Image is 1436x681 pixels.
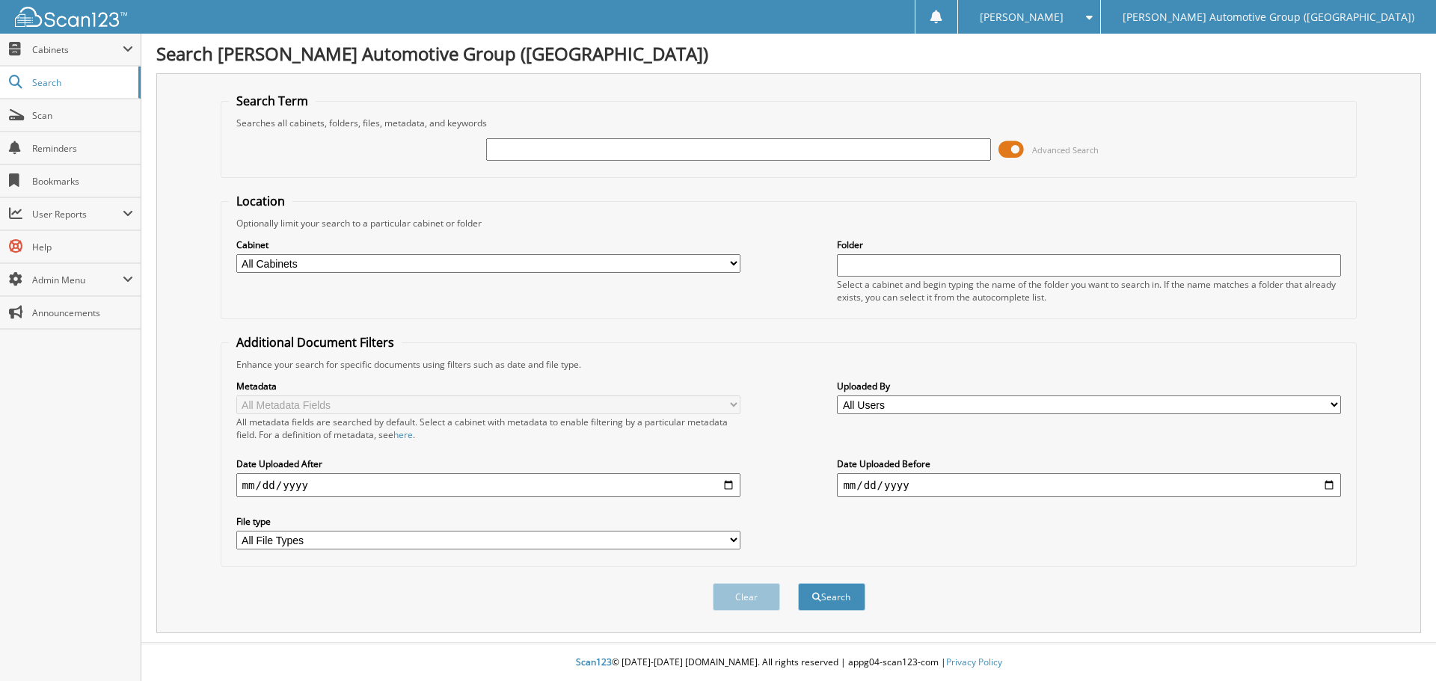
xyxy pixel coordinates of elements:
[236,380,740,392] label: Metadata
[236,457,740,470] label: Date Uploaded After
[156,41,1421,66] h1: Search [PERSON_NAME] Automotive Group ([GEOGRAPHIC_DATA])
[837,278,1341,303] div: Select a cabinet and begin typing the name of the folder you want to search in. If the name match...
[32,208,123,221] span: User Reports
[15,7,127,27] img: scan123-logo-white.svg
[32,109,133,122] span: Scan
[229,334,402,351] legend: Additional Document Filters
[576,656,612,668] span: Scan123
[32,76,131,89] span: Search
[236,473,740,497] input: start
[1032,144,1099,155] span: Advanced Search
[798,583,865,611] button: Search
[229,358,1349,371] div: Enhance your search for specific documents using filters such as date and file type.
[32,175,133,188] span: Bookmarks
[32,43,123,56] span: Cabinets
[229,93,316,109] legend: Search Term
[946,656,1002,668] a: Privacy Policy
[837,457,1341,470] label: Date Uploaded Before
[236,416,740,441] div: All metadata fields are searched by default. Select a cabinet with metadata to enable filtering b...
[236,515,740,528] label: File type
[837,380,1341,392] label: Uploaded By
[393,428,413,441] a: here
[32,274,123,286] span: Admin Menu
[32,142,133,155] span: Reminders
[713,583,780,611] button: Clear
[32,306,133,319] span: Announcements
[229,193,292,209] legend: Location
[32,241,133,253] span: Help
[229,117,1349,129] div: Searches all cabinets, folders, files, metadata, and keywords
[1123,13,1414,22] span: [PERSON_NAME] Automotive Group ([GEOGRAPHIC_DATA])
[229,217,1349,229] div: Optionally limit your search to a particular cabinet or folder
[236,238,740,251] label: Cabinet
[141,644,1436,681] div: © [DATE]-[DATE] [DOMAIN_NAME]. All rights reserved | appg04-scan123-com |
[837,238,1341,251] label: Folder
[980,13,1064,22] span: [PERSON_NAME]
[837,473,1341,497] input: end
